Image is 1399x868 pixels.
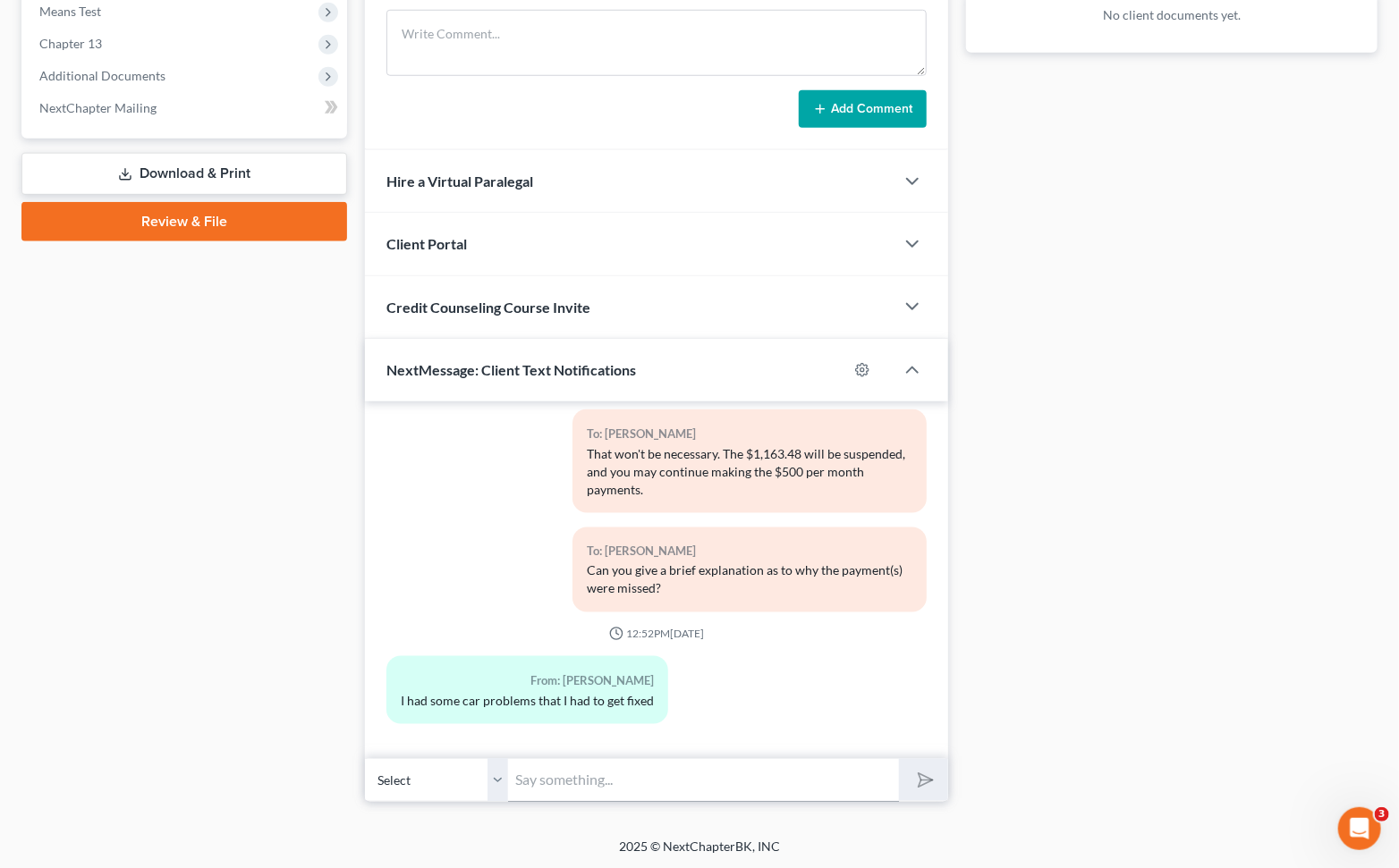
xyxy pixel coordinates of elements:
[386,235,467,252] span: Client Portal
[39,4,101,19] span: Means Test
[386,299,590,316] span: Credit Counseling Course Invite
[799,90,927,128] button: Add Comment
[386,627,927,642] div: 12:52PM[DATE]
[1338,807,1381,850] iframe: Intercom live chat
[25,92,347,124] a: NextChapter Mailing
[587,542,912,562] div: To: [PERSON_NAME]
[386,361,636,378] span: NextMessage: Client Text Notifications
[1375,807,1389,822] span: 3
[980,6,1363,24] p: No client documents yet.
[21,153,347,195] a: Download & Print
[401,670,654,691] div: From: [PERSON_NAME]
[508,758,899,802] input: Say something...
[386,173,533,190] span: Hire a Virtual Paralegal
[587,424,912,444] div: To: [PERSON_NAME]
[21,202,347,241] a: Review & File
[401,692,654,710] div: I had some car problems that I had to get fixed
[39,36,102,51] span: Chapter 13
[39,68,165,83] span: Additional Documents
[587,562,912,598] div: Can you give a brief explanation as to why the payment(s) were missed?
[39,100,157,115] span: NextChapter Mailing
[587,445,912,499] div: That won't be necessary. The $1,163.48 will be suspended, and you may continue making the $500 pe...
